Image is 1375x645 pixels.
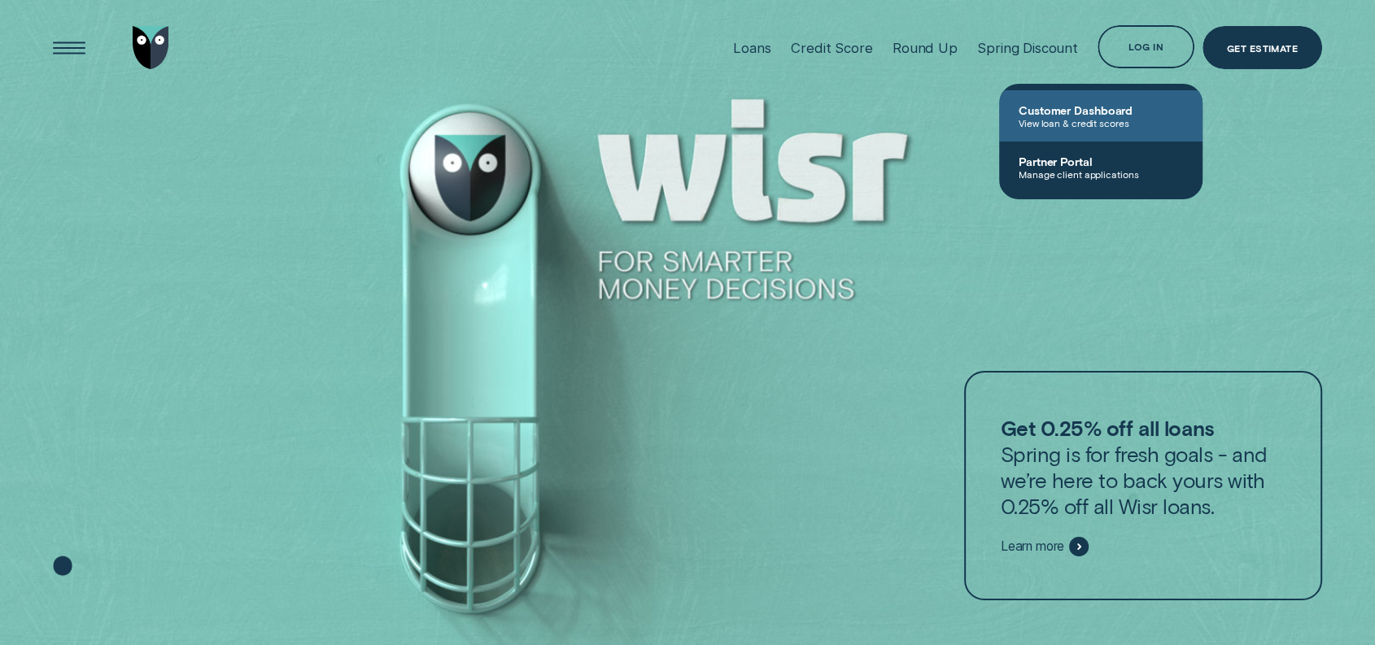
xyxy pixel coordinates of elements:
[791,40,872,56] div: Credit Score
[733,40,770,56] div: Loans
[1001,415,1286,519] p: Spring is for fresh goals - and we’re here to back yours with 0.25% off all Wisr loans.
[1098,25,1194,68] button: Log in
[1203,26,1322,69] a: Get Estimate
[1019,168,1183,180] span: Manage client applications
[1019,155,1183,168] span: Partner Portal
[133,26,168,69] img: Wisr
[999,90,1203,142] a: Customer DashboardView loan & credit scores
[1019,103,1183,117] span: Customer Dashboard
[964,371,1322,601] a: Get 0.25% off all loansSpring is for fresh goals - and we’re here to back yours with 0.25% off al...
[1001,415,1214,440] strong: Get 0.25% off all loans
[977,40,1077,56] div: Spring Discount
[999,142,1203,193] a: Partner PortalManage client applications
[47,26,90,69] button: Open Menu
[1019,117,1183,129] span: View loan & credit scores
[893,40,958,56] div: Round Up
[1001,538,1064,555] span: Learn more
